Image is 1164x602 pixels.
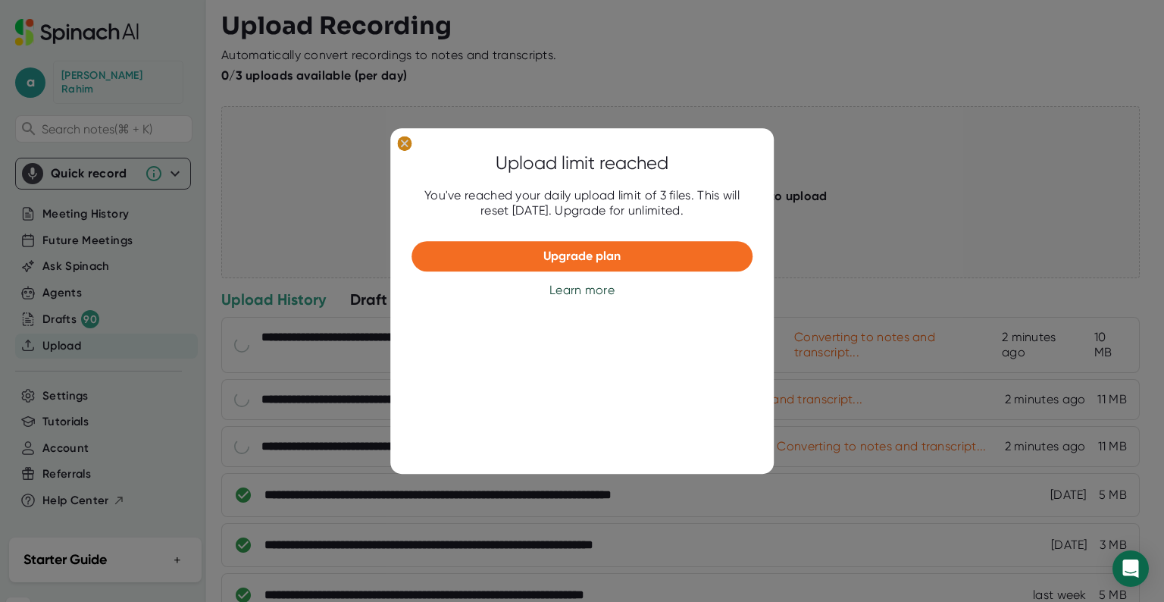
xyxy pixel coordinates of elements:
div: Upload limit reached [496,149,668,177]
div: Learn more [549,283,615,298]
div: You've reached your daily upload limit of 3 files. This will reset [DATE]. Upgrade for unlimited. [411,188,753,218]
div: Open Intercom Messenger [1112,550,1149,587]
span: Upgrade plan [543,249,621,263]
button: Upgrade plan [411,241,753,271]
